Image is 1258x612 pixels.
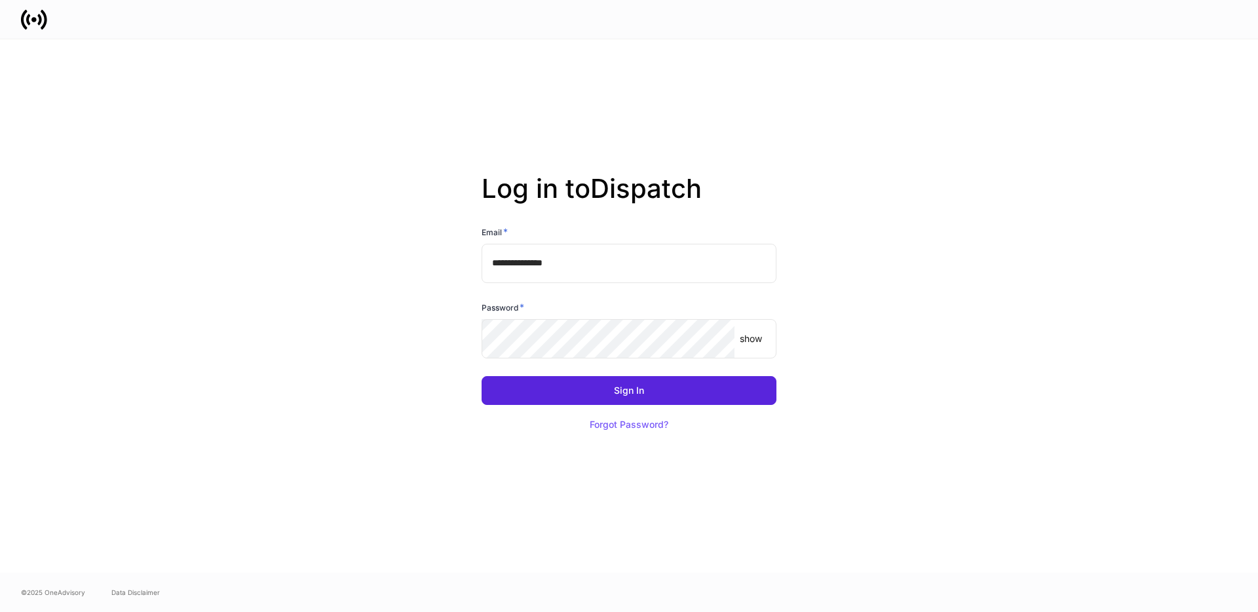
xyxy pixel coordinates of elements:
p: show [740,332,762,345]
button: Sign In [482,376,776,405]
h2: Log in to Dispatch [482,173,776,225]
div: Sign In [614,386,644,395]
h6: Password [482,301,524,314]
div: Forgot Password? [590,420,668,429]
a: Data Disclaimer [111,587,160,598]
button: Forgot Password? [573,410,685,439]
span: © 2025 OneAdvisory [21,587,85,598]
h6: Email [482,225,508,239]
